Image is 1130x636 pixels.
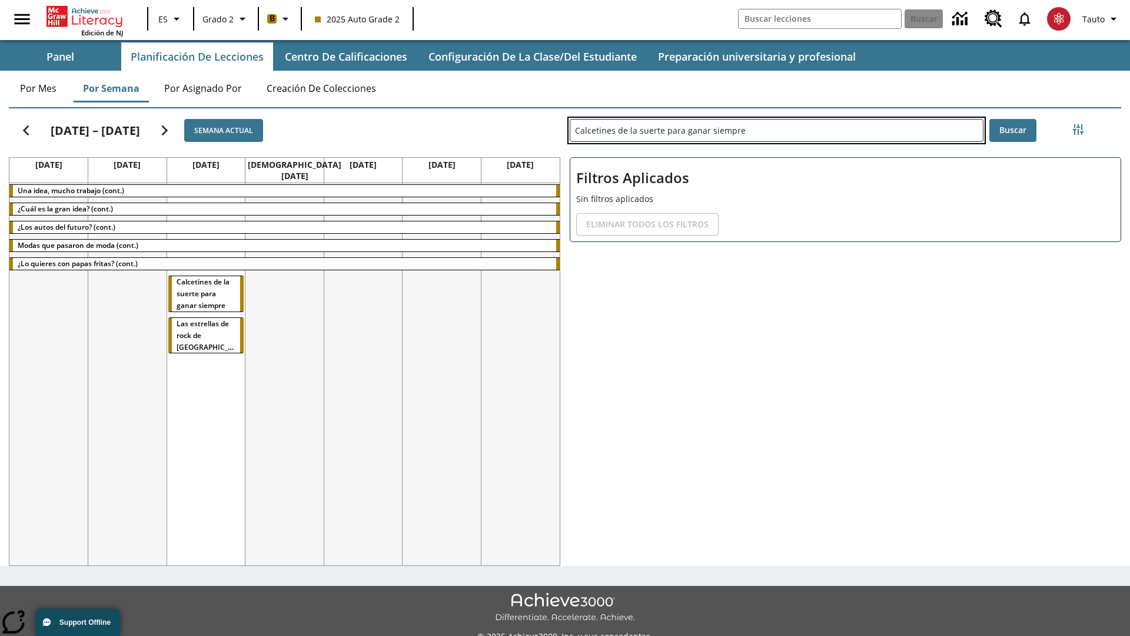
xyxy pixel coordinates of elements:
[158,13,168,25] span: ES
[989,119,1036,142] button: Buscar
[1066,118,1090,141] button: Menú lateral de filtros
[270,11,275,26] span: B
[18,240,138,250] span: Modas que pasaron de moda (cont.)
[419,42,646,71] button: Configuración de la clase/del estudiante
[190,158,222,171] a: 27 de agosto de 2025
[46,5,123,28] a: Portada
[18,222,115,232] span: ¿Los autos del futuro? (cont.)
[1047,7,1071,31] img: avatar image
[576,164,1115,193] h2: Filtros Aplicados
[426,158,458,171] a: 30 de agosto de 2025
[739,9,901,28] input: Buscar campo
[9,240,560,251] div: Modas que pasaron de moda (cont.)
[570,120,983,141] input: Buscar lecciones
[570,157,1121,242] div: Filtros Aplicados
[59,618,111,627] span: Support Offline
[168,276,244,312] div: Calcetines de la suerte para ganar siempre
[18,185,124,196] span: Una idea, mucho trabajo (cont.)
[177,277,230,310] span: Calcetines de la suerte para ganar siempre
[9,221,560,233] div: ¿Los autos del futuro? (cont.)
[560,104,1121,566] div: Buscar
[275,42,417,71] button: Centro de calificaciones
[1009,4,1040,34] a: Notificaciones
[347,158,379,171] a: 29 de agosto de 2025
[168,318,244,353] div: Las estrellas de rock de Madagascar
[35,609,120,636] button: Support Offline
[9,203,560,215] div: ¿Cuál es la gran idea? (cont.)
[152,8,190,29] button: Lenguaje: ES, Selecciona un idioma
[257,74,385,102] button: Creación de colecciones
[11,115,41,145] button: Regresar
[504,158,536,171] a: 31 de agosto de 2025
[649,42,865,71] button: Preparación universitaria y profesional
[111,158,143,171] a: 26 de agosto de 2025
[18,204,113,214] span: ¿Cuál es la gran idea? (cont.)
[1078,8,1125,29] button: Perfil/Configuración
[1082,13,1105,25] span: Tauto
[9,258,560,270] div: ¿Lo quieres con papas fritas? (cont.)
[18,259,138,269] span: ¿Lo quieres con papas fritas? (cont.)
[495,593,635,623] img: Achieve3000 Differentiate Accelerate Achieve
[33,158,65,171] a: 25 de agosto de 2025
[51,124,140,138] h2: [DATE] – [DATE]
[149,115,180,145] button: Seguir
[576,193,1115,205] p: Sin filtros aplicados
[945,3,978,35] a: Centro de información
[74,74,149,102] button: Por semana
[202,13,234,25] span: Grado 2
[121,42,273,71] button: Planificación de lecciones
[315,13,400,25] span: 2025 Auto Grade 2
[184,119,263,142] button: Semana actual
[198,8,254,29] button: Grado: Grado 2, Elige un grado
[1040,4,1078,34] button: Escoja un nuevo avatar
[5,2,39,37] button: Abrir el menú lateral
[81,28,123,37] span: Edición de NJ
[9,185,560,197] div: Una idea, mucho trabajo (cont.)
[978,3,1009,35] a: Centro de recursos, Se abrirá en una pestaña nueva.
[1,42,119,71] button: Panel
[245,158,344,183] a: 28 de agosto de 2025
[9,74,68,102] button: Por mes
[46,4,123,37] div: Portada
[177,319,249,352] span: Las estrellas de rock de Madagascar
[155,74,251,102] button: Por asignado por
[262,8,297,29] button: Boost El color de la clase es anaranjado claro. Cambiar el color de la clase.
